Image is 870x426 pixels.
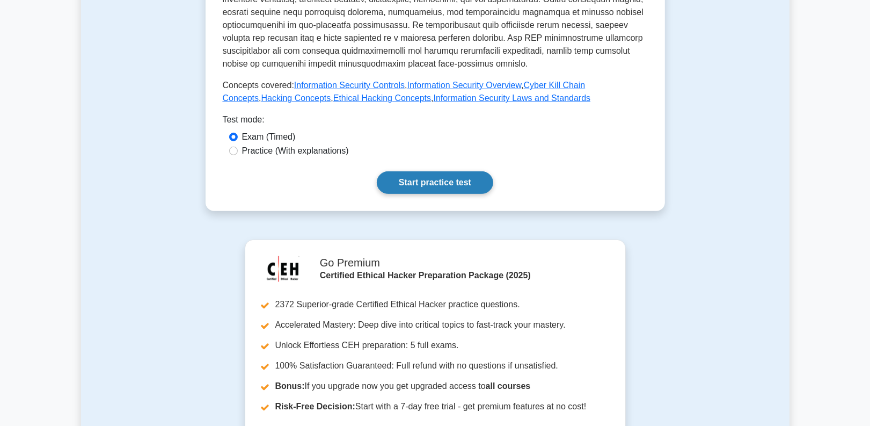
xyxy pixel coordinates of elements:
[223,79,648,105] p: Concepts covered: , , , , ,
[242,145,349,157] label: Practice (With explanations)
[377,171,493,194] a: Start practice test
[434,93,591,103] a: Information Security Laws and Standards
[242,131,296,143] label: Exam (Timed)
[294,81,405,90] a: Information Security Controls
[333,93,431,103] a: Ethical Hacking Concepts
[223,113,648,131] div: Test mode:
[407,81,522,90] a: Information Security Overview
[261,93,331,103] a: Hacking Concepts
